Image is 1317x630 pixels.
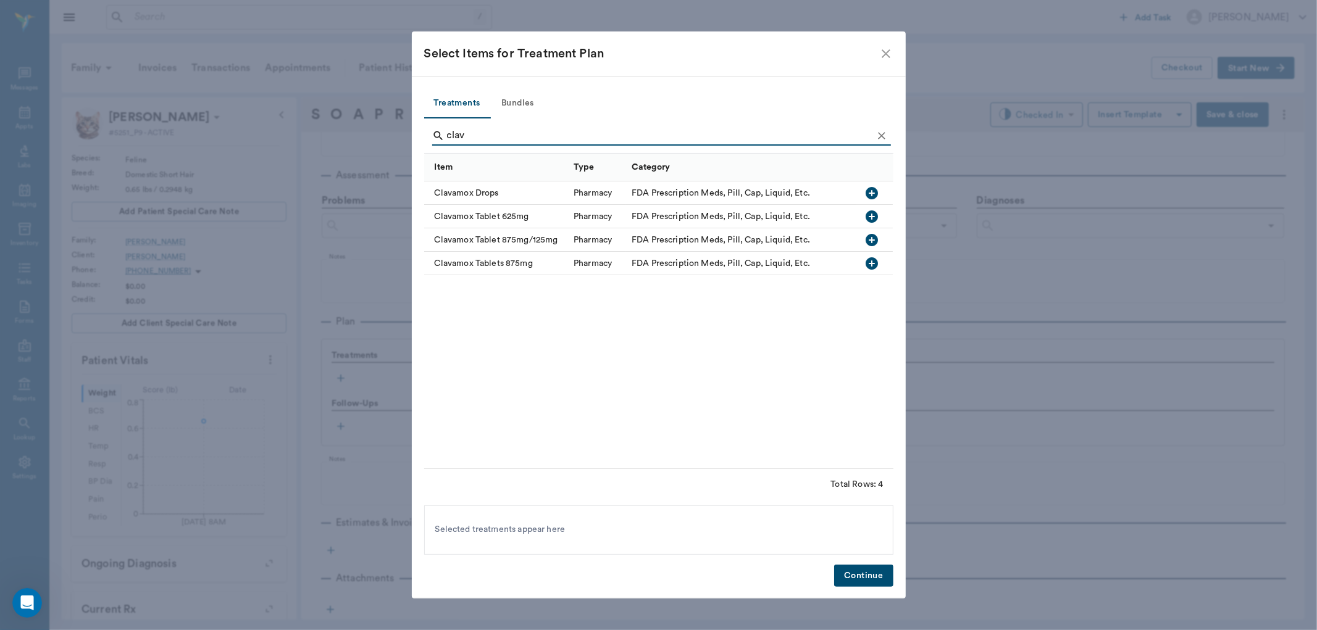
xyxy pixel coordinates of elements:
div: FDA Prescription Meds, Pill, Cap, Liquid, Etc. [632,257,810,270]
button: Treatments [424,89,490,118]
button: Upload attachment [59,404,69,414]
div: FDA Prescription Meds, Pill, Cap, Liquid, Etc. [632,210,810,223]
div: Search [432,126,891,148]
b: urgent bug [40,354,94,364]
div: Pharmacy [574,187,612,199]
li: If you believe you’re experiencing an , please reply with the word to notify our support team and... [29,342,193,445]
h1: [PERSON_NAME] [60,6,140,15]
div: Our team is available [DATE] through [DATE], 9:00 AM to 5:00 PM CT. Outside of business hours, we... [20,263,193,336]
div: Clavamox Tablet 625mg [424,205,568,228]
div: Pharmacy [574,234,612,246]
div: Clavamox Tablets 875mg [424,252,568,275]
div: Category [625,154,857,181]
button: Emoji picker [19,404,29,414]
button: Bundles [490,89,546,118]
button: Home [193,5,217,28]
div: Ok sounds good. I look forward to looking at it [54,214,227,238]
div: Bert says… [10,207,237,255]
div: Category [632,150,670,184]
div: Item [424,154,568,181]
button: close [879,46,893,61]
div: Total Rows: 4 [831,478,884,491]
button: Send a message… [212,399,232,419]
div: Type [574,150,595,184]
button: Clear [872,126,891,145]
div: Alana says… [10,44,237,190]
div: Select Items for Treatment Plan [424,44,879,64]
div: Coco says… [10,256,237,520]
button: Continue [834,565,893,587]
iframe: Intercom live chat [12,588,42,618]
div: FDA Prescription Meds, Pill, Cap, Liquid, Etc. [632,187,810,199]
div: Pharmacy [574,257,612,270]
div: Type [567,154,625,181]
p: Active 45m ago [60,15,123,28]
div: Our team is available [DATE] through [DATE], 9:00 AM to 5:00 PM CT. Outside of business hours, we... [10,256,203,497]
div: [DATE] [10,190,237,207]
div: Pharmacy [574,210,612,223]
div: Ok, thanks for confirming. The new estimates flow won't force you to do it beforehand, I was just... [10,44,203,180]
input: Find a treatment [447,126,872,146]
div: Ok, thanks for confirming. The new estimates flow won't force you to do it beforehand, I was just... [20,52,193,173]
div: Close [217,5,239,27]
textarea: Message… [10,378,236,399]
div: Ok sounds good. I look forward to looking at it [44,207,237,246]
div: Clavamox Drops [424,181,568,205]
div: Item [435,150,453,184]
div: FDA Prescription Meds, Pill, Cap, Liquid, Etc. [632,234,810,246]
button: go back [8,5,31,28]
span: Selected treatments appear here [435,523,566,536]
button: Start recording [78,404,88,414]
b: URGENT [50,365,90,375]
img: Profile image for Alana [35,7,55,27]
button: Gif picker [39,404,49,414]
div: Clavamox Tablet 875mg/125mg [424,228,568,252]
